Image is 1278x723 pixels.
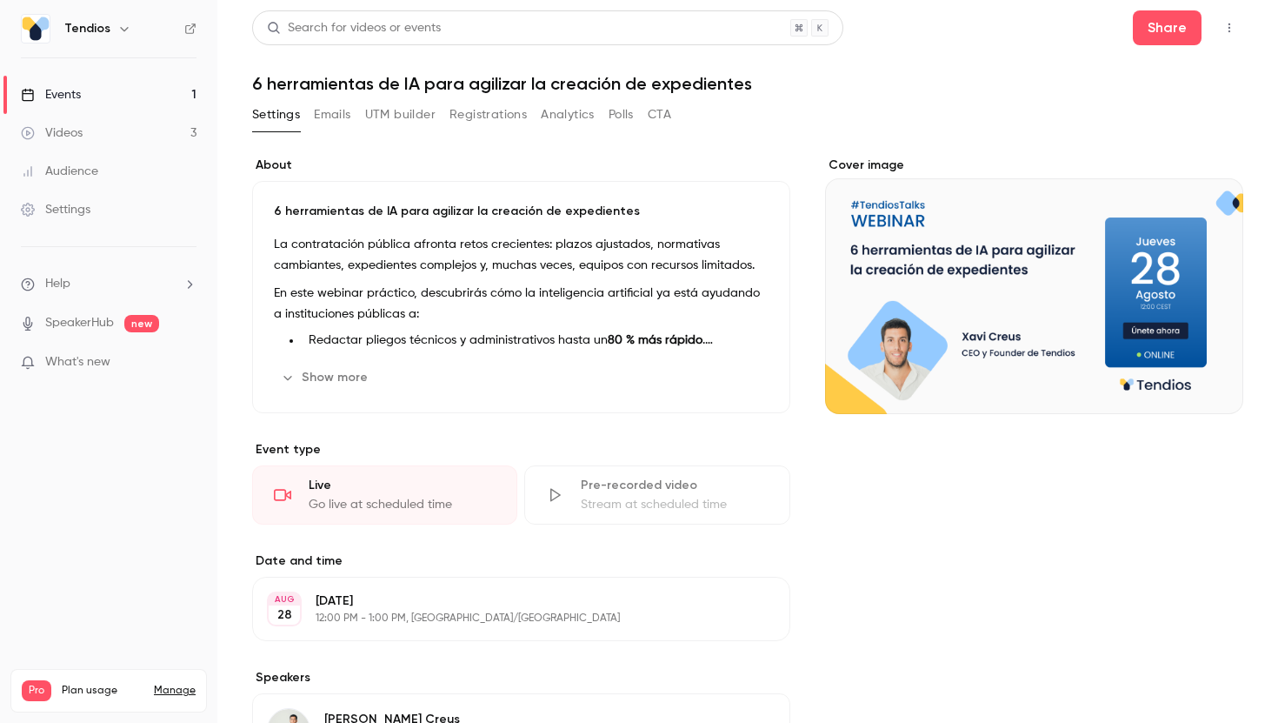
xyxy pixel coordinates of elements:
[252,73,1243,94] h1: 6 herramientas de IA para agilizar la creación de expedientes
[314,101,350,129] button: Emails
[316,612,698,626] p: 12:00 PM - 1:00 PM, [GEOGRAPHIC_DATA]/[GEOGRAPHIC_DATA]
[269,593,300,606] div: AUG
[176,355,196,371] iframe: Noticeable Trigger
[22,680,51,701] span: Pro
[1133,10,1201,45] button: Share
[825,157,1243,414] section: Cover image
[21,86,81,104] div: Events
[45,275,70,293] span: Help
[62,684,143,698] span: Plan usage
[252,157,790,174] label: About
[252,669,790,686] label: Speakers
[21,163,98,180] div: Audience
[309,496,496,513] div: Go live at scheduled time
[449,101,527,129] button: Registrations
[267,19,441,37] div: Search for videos or events
[252,101,300,129] button: Settings
[825,157,1243,174] label: Cover image
[581,477,768,494] div: Pre-recorded video
[274,234,769,276] p: La contratación pública afronta retos crecientes: plazos ajustados, normativas cambiantes, expedi...
[274,283,769,325] p: En este webinar práctico, descubrirás cómo la inteligencia artificial ya está ayudando a instituc...
[365,101,436,129] button: UTM builder
[581,496,768,513] div: Stream at scheduled time
[64,20,110,37] h6: Tendios
[21,275,196,293] li: help-dropdown-opener
[274,203,769,220] p: 6 herramientas de IA para agilizar la creación de expedientes
[309,477,496,494] div: Live
[541,101,595,129] button: Analytics
[21,124,83,142] div: Videos
[252,465,517,525] div: LiveGo live at scheduled time
[21,201,90,218] div: Settings
[609,101,634,129] button: Polls
[648,101,671,129] button: CTA
[154,684,196,698] a: Manage
[252,441,790,459] p: Event type
[252,552,790,570] label: Date and time
[524,465,789,525] div: Pre-recorded videoStream at scheduled time
[277,606,292,624] p: 28
[124,315,159,332] span: new
[274,364,378,392] button: Show more
[22,15,50,43] img: Tendios
[302,331,769,350] li: Redactar pliegos técnicos y administrativos hasta un .
[316,592,698,610] p: [DATE]
[45,353,110,372] span: What's new
[45,314,114,332] a: SpeakerHub
[608,334,702,346] strong: 80 % más rápido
